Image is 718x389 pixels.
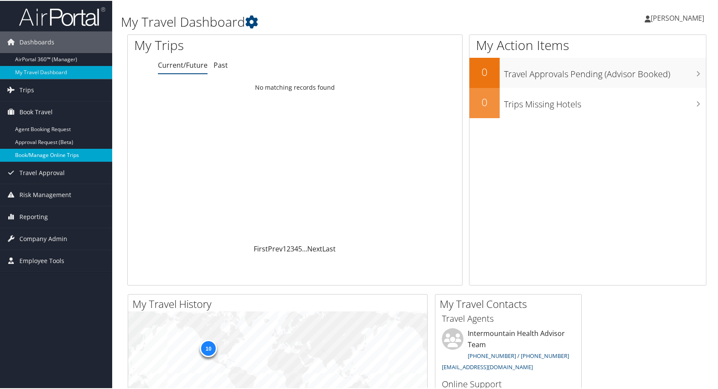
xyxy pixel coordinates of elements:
[645,4,713,30] a: [PERSON_NAME]
[469,57,706,87] a: 0Travel Approvals Pending (Advisor Booked)
[651,13,704,22] span: [PERSON_NAME]
[158,60,208,69] a: Current/Future
[19,6,105,26] img: airportal-logo.png
[283,243,287,253] a: 1
[200,339,217,356] div: 10
[504,93,706,110] h3: Trips Missing Hotels
[19,183,71,205] span: Risk Management
[134,35,316,53] h1: My Trips
[290,243,294,253] a: 3
[19,100,53,122] span: Book Travel
[469,87,706,117] a: 0Trips Missing Hotels
[268,243,283,253] a: Prev
[442,362,533,370] a: [EMAIL_ADDRESS][DOMAIN_NAME]
[121,12,516,30] h1: My Travel Dashboard
[214,60,228,69] a: Past
[302,243,307,253] span: …
[19,249,64,271] span: Employee Tools
[307,243,322,253] a: Next
[19,78,34,100] span: Trips
[469,94,500,109] h2: 0
[504,63,706,79] h3: Travel Approvals Pending (Advisor Booked)
[294,243,298,253] a: 4
[19,205,48,227] span: Reporting
[132,296,427,311] h2: My Travel History
[298,243,302,253] a: 5
[19,161,65,183] span: Travel Approval
[19,31,54,52] span: Dashboards
[440,296,581,311] h2: My Travel Contacts
[469,35,706,53] h1: My Action Items
[469,64,500,78] h2: 0
[322,243,336,253] a: Last
[468,351,569,359] a: [PHONE_NUMBER] / [PHONE_NUMBER]
[19,227,67,249] span: Company Admin
[128,79,462,94] td: No matching records found
[442,312,575,324] h3: Travel Agents
[438,327,579,373] li: Intermountain Health Advisor Team
[254,243,268,253] a: First
[287,243,290,253] a: 2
